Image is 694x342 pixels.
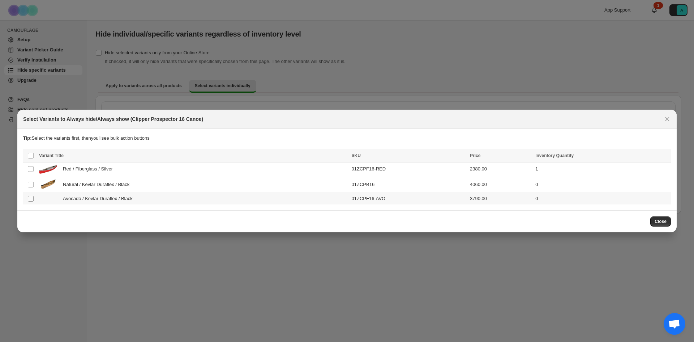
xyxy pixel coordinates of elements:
[23,115,203,123] h2: Select Variants to Always hide/Always show (Clipper Prospector 16 Canoe)
[468,162,533,176] td: 2380.00
[63,195,137,202] span: Avocado / Kevlar Duraflex / Black
[533,193,671,205] td: 0
[650,216,671,227] button: Close
[535,153,574,158] span: Inventory Quantity
[662,114,672,124] button: Close
[352,153,361,158] span: SKU
[23,135,671,142] p: Select the variants first, then you'll see bulk action buttons
[63,165,117,173] span: Red / Fiberglass / Silver
[350,193,468,205] td: 01ZCPF16-AVO
[350,176,468,193] td: 01ZCPB16
[39,153,64,158] span: Variant Title
[533,176,671,193] td: 0
[468,176,533,193] td: 4060.00
[470,153,480,158] span: Price
[533,162,671,176] td: 1
[468,193,533,205] td: 3790.00
[664,313,685,335] a: Open chat
[39,178,57,190] img: s22553_600x400_7d2454fa-9aeb-4504-a382-e498bd3f7209.jpg
[655,219,667,224] span: Close
[350,162,468,176] td: 01ZCPF16-RED
[23,135,32,141] strong: Tip:
[63,181,133,188] span: Natural / Kevlar Duraflex / Black
[39,165,57,174] img: sim_red_Prospector_16_FG_Angle.jpg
